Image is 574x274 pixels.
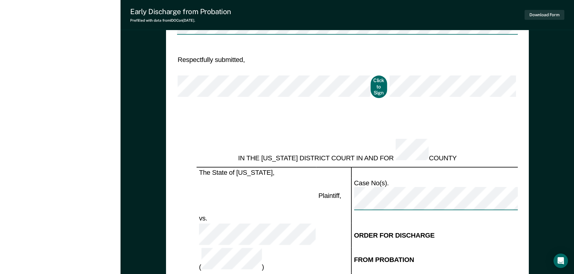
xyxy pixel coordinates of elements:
button: Download Form [525,10,564,20]
td: Case No(s). [351,178,557,213]
td: Plaintiff, [316,178,351,213]
button: Click to Sign [371,76,387,98]
td: The State of [US_STATE], [196,167,316,177]
td: ORDER FOR DISCHARGE [351,223,557,248]
td: Respectfully submitted, [177,55,387,65]
div: Prefilled with data from IDOC on [DATE] . [130,18,231,23]
td: vs. [196,213,316,223]
td: ( ) [196,248,316,272]
div: Open Intercom Messenger [554,254,568,268]
div: Early Discharge from Probation [130,7,231,16]
td: FROM PROBATION [351,248,557,272]
div: IN THE [US_STATE] DISTRICT COURT IN AND FOR COUNTY [196,139,498,162]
